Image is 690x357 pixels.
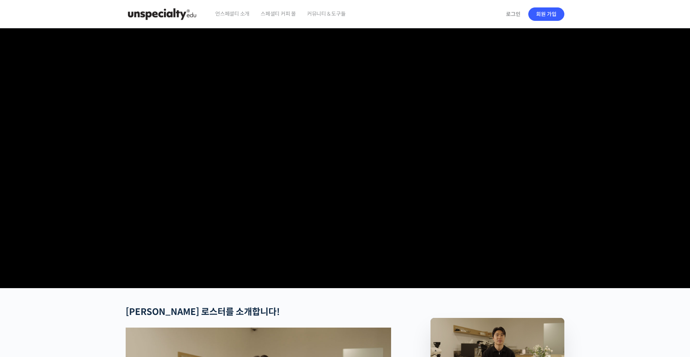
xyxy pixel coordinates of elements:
a: 로그인 [502,6,525,23]
a: 회원 가입 [528,7,564,21]
h2: [PERSON_NAME] 로스터를 소개합니다! [126,307,391,318]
